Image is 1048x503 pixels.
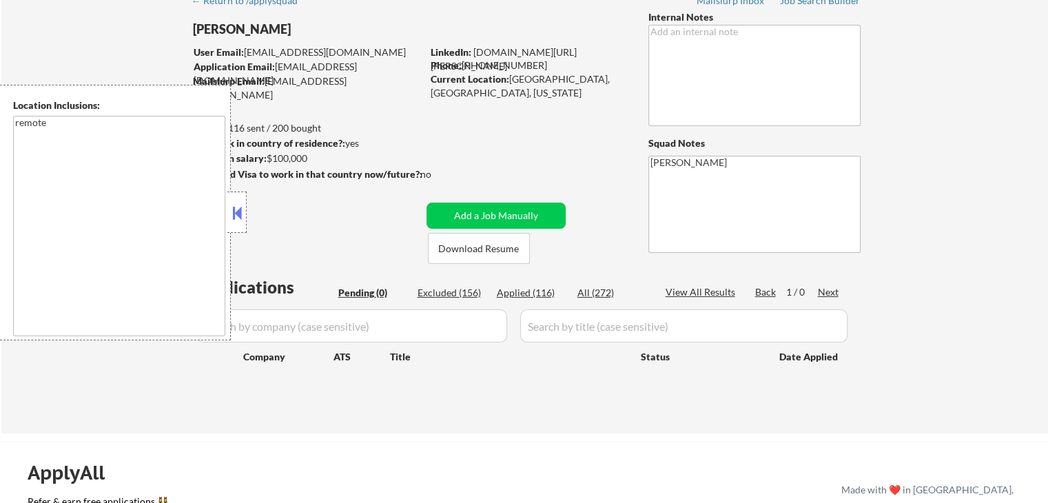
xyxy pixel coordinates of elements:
[192,136,418,150] div: yes
[193,75,265,87] strong: Mailslurp Email:
[194,61,275,72] strong: Application Email:
[390,350,628,364] div: Title
[431,46,577,72] a: [DOMAIN_NAME][URL][PERSON_NAME]
[431,72,626,99] div: [GEOGRAPHIC_DATA], [GEOGRAPHIC_DATA], [US_STATE]
[193,168,422,180] strong: Will need Visa to work in that country now/future?:
[497,286,566,300] div: Applied (116)
[431,59,626,72] div: [PHONE_NUMBER]
[641,344,759,369] div: Status
[431,73,509,85] strong: Current Location:
[193,74,422,101] div: [EMAIL_ADDRESS][DOMAIN_NAME]
[420,167,460,181] div: no
[192,152,422,165] div: $100,000
[197,309,507,342] input: Search by company (case sensitive)
[28,461,121,484] div: ApplyAll
[577,286,646,300] div: All (272)
[338,286,407,300] div: Pending (0)
[193,21,476,38] div: [PERSON_NAME]
[194,60,422,87] div: [EMAIL_ADDRESS][DOMAIN_NAME]
[648,10,861,24] div: Internal Notes
[194,45,422,59] div: [EMAIL_ADDRESS][DOMAIN_NAME]
[431,59,462,71] strong: Phone:
[13,99,225,112] div: Location Inclusions:
[431,46,471,58] strong: LinkedIn:
[427,203,566,229] button: Add a Job Manually
[192,137,345,149] strong: Can work in country of residence?:
[648,136,861,150] div: Squad Notes
[786,285,818,299] div: 1 / 0
[333,350,390,364] div: ATS
[755,285,777,299] div: Back
[520,309,847,342] input: Search by title (case sensitive)
[818,285,840,299] div: Next
[428,233,530,264] button: Download Resume
[192,121,422,135] div: 116 sent / 200 bought
[194,46,244,58] strong: User Email:
[243,350,333,364] div: Company
[197,279,333,296] div: Applications
[779,350,840,364] div: Date Applied
[418,286,486,300] div: Excluded (156)
[666,285,739,299] div: View All Results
